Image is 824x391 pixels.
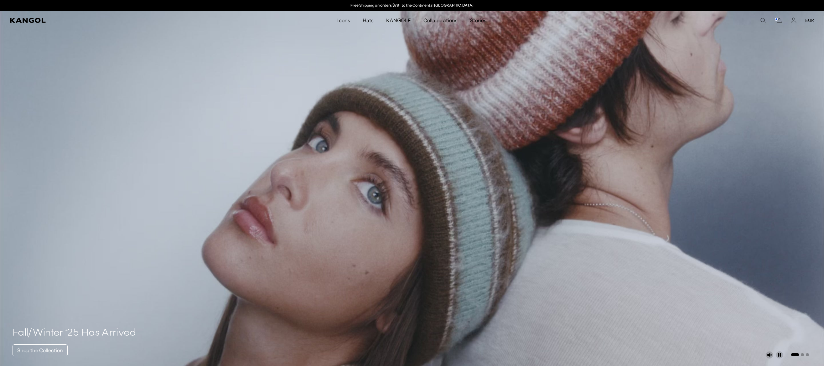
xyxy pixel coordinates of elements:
[423,11,458,29] span: Collaborations
[805,18,814,23] button: EUR
[776,351,783,359] button: Pause
[760,18,766,23] summary: Search here
[10,18,224,23] a: Kangol
[13,344,68,356] a: Shop the Collection
[331,11,356,29] a: Icons
[766,351,773,359] button: Unmute
[775,18,782,23] button: Cart
[337,11,350,29] span: Icons
[348,3,477,8] slideshow-component: Announcement bar
[380,11,417,29] a: KANGOLF
[791,353,799,356] button: Go to slide 1
[806,353,809,356] button: Go to slide 3
[417,11,464,29] a: Collaborations
[791,18,796,23] a: Account
[363,11,374,29] span: Hats
[13,327,136,339] h4: Fall/Winter ‘25 Has Arrived
[464,11,493,29] a: Stories
[470,11,486,29] span: Stories
[790,352,809,357] ul: Select a slide to show
[356,11,380,29] a: Hats
[348,3,477,8] div: Announcement
[350,3,474,8] a: Free Shipping on orders $79+ to the Continental [GEOGRAPHIC_DATA]
[348,3,477,8] div: 1 of 2
[801,353,804,356] button: Go to slide 2
[386,11,411,29] span: KANGOLF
